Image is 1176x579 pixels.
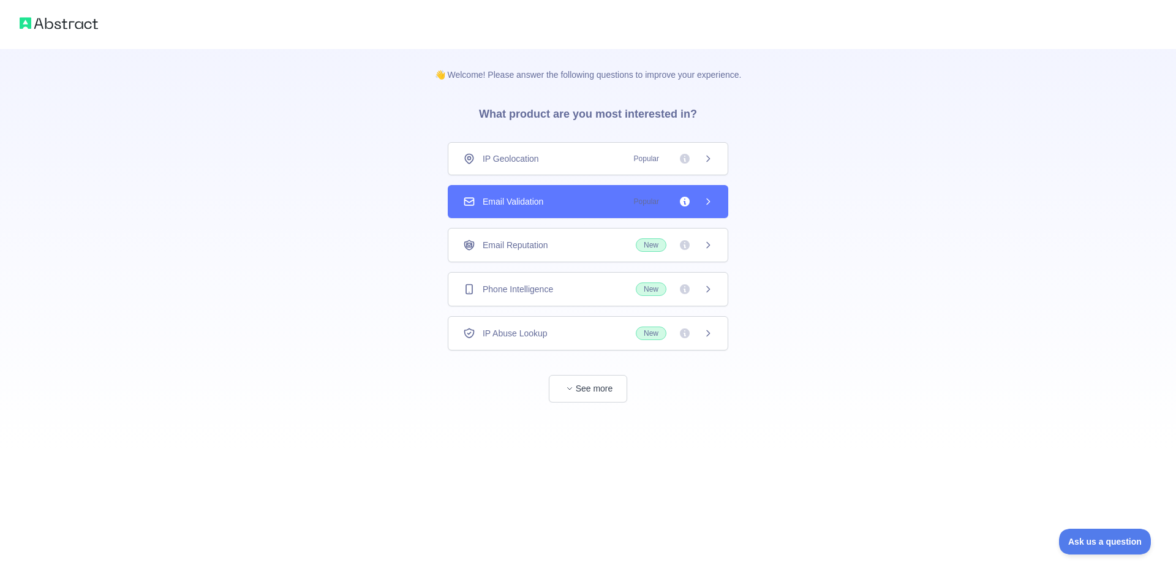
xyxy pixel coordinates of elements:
[483,239,548,251] span: Email Reputation
[483,327,548,339] span: IP Abuse Lookup
[636,327,666,340] span: New
[636,238,666,252] span: New
[549,375,627,403] button: See more
[483,283,553,295] span: Phone Intelligence
[459,81,717,142] h3: What product are you most interested in?
[1059,529,1151,554] iframe: Toggle Customer Support
[627,195,666,208] span: Popular
[415,49,761,81] p: 👋 Welcome! Please answer the following questions to improve your experience.
[483,153,539,165] span: IP Geolocation
[20,15,98,32] img: Abstract logo
[636,282,666,296] span: New
[627,153,666,165] span: Popular
[483,195,543,208] span: Email Validation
